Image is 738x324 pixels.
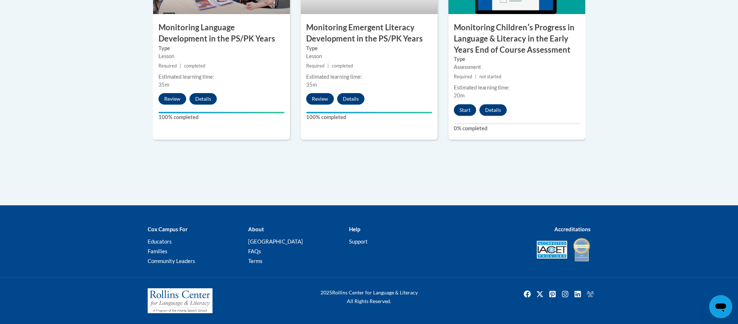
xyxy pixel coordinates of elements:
span: 35m [306,82,317,88]
div: Lesson [158,52,285,60]
a: Support [349,238,368,245]
h3: Monitoring Emergent Literacy Development in the PS/PK Years [301,22,438,44]
img: LinkedIn icon [572,288,583,300]
b: Help [349,226,360,232]
div: Estimated learning time: [158,73,285,81]
span: | [475,74,477,79]
button: Review [306,93,334,105]
div: Estimated learning time: [306,73,432,81]
a: Facebook Group [585,288,596,300]
label: Type [306,44,432,52]
img: Facebook group icon [585,288,596,300]
div: Your progress [158,112,285,113]
img: Twitter icon [534,288,546,300]
span: not started [479,74,501,79]
img: Rollins Center for Language & Literacy - A Program of the Atlanta Speech School [148,288,213,314]
label: Type [158,44,285,52]
label: 0% completed [454,124,580,132]
button: Start [454,104,476,116]
span: completed [332,63,353,69]
b: Cox Campus For [148,226,188,232]
div: Your progress [306,112,432,113]
a: [GEOGRAPHIC_DATA] [248,238,303,245]
b: Accreditations [554,226,591,232]
label: Type [454,55,580,63]
a: Facebook [522,288,533,300]
button: Details [337,93,364,105]
img: Facebook icon [522,288,533,300]
img: Pinterest icon [547,288,558,300]
span: completed [184,63,205,69]
label: 100% completed [158,113,285,121]
span: 2025 [321,289,332,295]
a: Linkedin [572,288,583,300]
label: 100% completed [306,113,432,121]
button: Details [189,93,217,105]
span: Required [306,63,325,69]
button: Details [479,104,507,116]
a: Families [148,248,167,254]
div: Assessment [454,63,580,71]
span: Required [158,63,177,69]
a: Educators [148,238,172,245]
span: | [327,63,329,69]
b: About [248,226,264,232]
img: Accredited IACET® Provider [537,241,567,259]
a: Instagram [559,288,571,300]
div: Lesson [306,52,432,60]
div: Rollins Center for Language & Literacy All Rights Reserved. [294,288,445,306]
img: Instagram icon [559,288,571,300]
span: Required [454,74,472,79]
span: 20m [454,92,465,98]
a: FAQs [248,248,261,254]
button: Review [158,93,186,105]
a: Pinterest [547,288,558,300]
h3: Monitoring Language Development in the PS/PK Years [153,22,290,44]
iframe: Button to launch messaging window [709,295,732,318]
div: Estimated learning time: [454,84,580,92]
img: IDA® Accredited [573,237,591,262]
h3: Monitoring Childrenʹs Progress in Language & Literacy in the Early Years End of Course Assessment [448,22,585,55]
a: Twitter [534,288,546,300]
span: | [180,63,181,69]
a: Community Leaders [148,258,195,264]
a: Terms [248,258,263,264]
span: 35m [158,82,169,88]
